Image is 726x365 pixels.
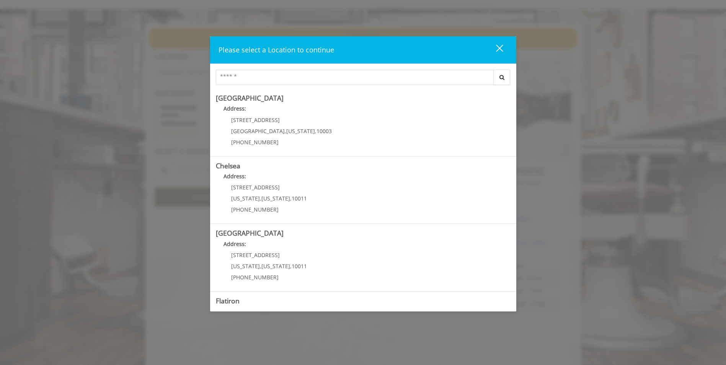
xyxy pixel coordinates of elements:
div: close dialog [487,44,502,55]
span: [PHONE_NUMBER] [231,206,279,213]
b: Address: [224,308,246,315]
span: [PHONE_NUMBER] [231,139,279,146]
span: [US_STATE] [286,127,315,135]
span: [PHONE_NUMBER] [231,274,279,281]
span: 10011 [292,262,307,270]
b: Address: [224,173,246,180]
span: , [290,262,292,270]
i: Search button [498,75,506,80]
span: [US_STATE] [261,262,290,270]
b: [GEOGRAPHIC_DATA] [216,93,284,103]
span: [STREET_ADDRESS] [231,184,280,191]
b: Address: [224,240,246,248]
b: Flatiron [216,296,240,305]
span: , [260,262,261,270]
span: Please select a Location to continue [219,45,334,54]
input: Search Center [216,70,494,85]
span: , [285,127,286,135]
span: 10011 [292,195,307,202]
span: 10003 [317,127,332,135]
div: Center Select [216,70,511,89]
span: [STREET_ADDRESS] [231,116,280,124]
span: [US_STATE] [231,262,260,270]
span: [US_STATE] [231,195,260,202]
b: Chelsea [216,161,240,170]
b: Address: [224,105,246,112]
span: [STREET_ADDRESS] [231,251,280,259]
button: close dialog [482,42,508,58]
b: [GEOGRAPHIC_DATA] [216,228,284,238]
span: , [260,195,261,202]
span: [GEOGRAPHIC_DATA] [231,127,285,135]
span: [US_STATE] [261,195,290,202]
span: , [290,195,292,202]
span: , [315,127,317,135]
